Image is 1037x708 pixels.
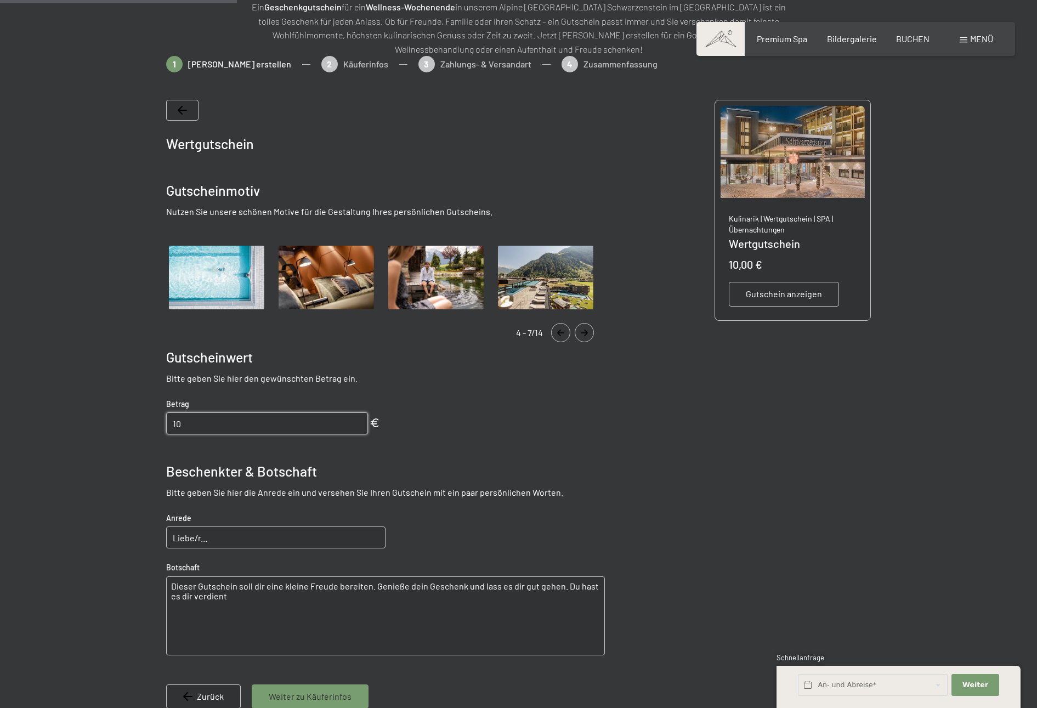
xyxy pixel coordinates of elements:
a: Bildergalerie [827,33,877,44]
a: Premium Spa [757,33,807,44]
strong: Geschenkgutschein [264,2,342,12]
button: Weiter [951,674,999,696]
span: Weiter [962,680,988,690]
strong: Wellness-Wochenende [366,2,455,12]
span: Schnellanfrage [777,653,824,662]
span: Menü [970,33,993,44]
a: BUCHEN [896,33,930,44]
